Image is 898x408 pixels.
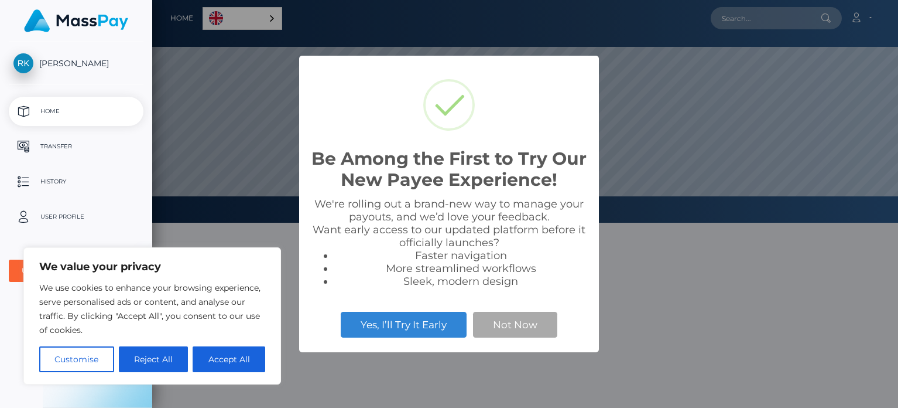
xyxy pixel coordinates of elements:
[311,148,587,191] h2: Be Among the First to Try Our New Payee Experience!
[9,260,143,282] button: User Agreements
[473,312,557,338] button: Not Now
[341,312,467,338] button: Yes, I’ll Try It Early
[311,198,587,288] div: We're rolling out a brand-new way to manage your payouts, and we’d love your feedback. Want early...
[22,266,118,276] div: User Agreements
[334,249,587,262] li: Faster navigation
[334,262,587,275] li: More streamlined workflows
[13,208,139,226] p: User Profile
[39,346,114,372] button: Customise
[334,275,587,288] li: Sleek, modern design
[119,346,188,372] button: Reject All
[13,138,139,155] p: Transfer
[39,260,265,274] p: We value your privacy
[23,247,281,385] div: We value your privacy
[193,346,265,372] button: Accept All
[13,173,139,191] p: History
[9,58,143,69] span: [PERSON_NAME]
[39,281,265,337] p: We use cookies to enhance your browsing experience, serve personalised ads or content, and analys...
[24,9,128,32] img: MassPay
[13,103,139,120] p: Home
